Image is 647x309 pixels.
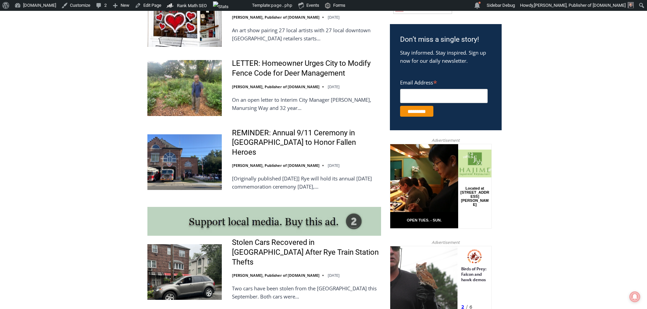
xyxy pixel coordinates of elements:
[232,284,381,301] p: Two cars have been stolen from the [GEOGRAPHIC_DATA] this September. Both cars were…
[70,42,100,81] div: Located at [STREET_ADDRESS][PERSON_NAME]
[232,163,320,168] a: [PERSON_NAME], Publisher of [DOMAIN_NAME]
[213,1,251,9] img: Views over 48 hours. Click for more Jetpack Stats.
[400,34,491,45] h3: Don’t miss a single story!
[232,15,320,20] a: [PERSON_NAME], Publisher of [DOMAIN_NAME]
[178,67,315,83] span: Intern @ [DOMAIN_NAME]
[328,84,340,89] time: [DATE]
[232,26,381,42] p: An art show pairing 27 local artists with 27 local downtown [GEOGRAPHIC_DATA] retailers starts…
[400,76,488,88] label: Email Address
[425,137,466,143] span: Advertisement
[147,207,381,236] img: support local media, buy this ad
[425,239,466,246] span: Advertisement
[0,68,68,84] a: Open Tues. - Sun. [PHONE_NUMBER]
[71,57,74,64] div: 2
[76,57,78,64] div: /
[147,60,222,116] img: LETTER: Homeowner Urges City to Modify Fence Code for Deer Management
[147,244,222,300] img: Stolen Cars Recovered in Bronx After Rye Train Station Thefts
[232,59,381,78] a: LETTER: Homeowner Urges City to Modify Fence Code for Deer Management
[5,68,90,84] h4: [PERSON_NAME] Read Sanctuary Fall Fest: [DATE]
[2,70,67,96] span: Open Tues. - Sun. [PHONE_NUMBER]
[232,273,320,278] a: [PERSON_NAME], Publisher of [DOMAIN_NAME]
[232,84,320,89] a: [PERSON_NAME], Publisher of [DOMAIN_NAME]
[328,163,340,168] time: [DATE]
[232,128,381,157] a: REMINDER: Annual 9/11 Ceremony in [GEOGRAPHIC_DATA] to Honor Fallen Heroes
[172,0,321,66] div: "I learned about the history of a place I’d honestly never considered even as a resident of [GEOG...
[232,174,381,191] p: [Originally published [DATE]] Rye will hold its annual [DATE] commemoration ceremony [DATE],…
[147,134,222,190] img: REMINDER: Annual 9/11 Ceremony in Rye to Honor Fallen Heroes
[400,49,491,65] p: Stay informed. Stay inspired. Sign up now for our daily newsletter.
[163,66,329,84] a: Intern @ [DOMAIN_NAME]
[328,15,340,20] time: [DATE]
[232,96,381,112] p: On an open letter to Interim City Manager [PERSON_NAME], Manursing Way and 32 year…
[79,57,83,64] div: 6
[0,67,102,84] a: [PERSON_NAME] Read Sanctuary Fall Fest: [DATE]
[177,3,207,8] span: Rank Math SEO
[534,3,626,8] span: [PERSON_NAME], Publisher of [DOMAIN_NAME]
[71,20,98,56] div: Birds of Prey: Falcon and hawk demos
[328,273,340,278] time: [DATE]
[271,3,292,8] span: page.php
[232,238,381,267] a: Stolen Cars Recovered in [GEOGRAPHIC_DATA] After Rye Train Station Thefts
